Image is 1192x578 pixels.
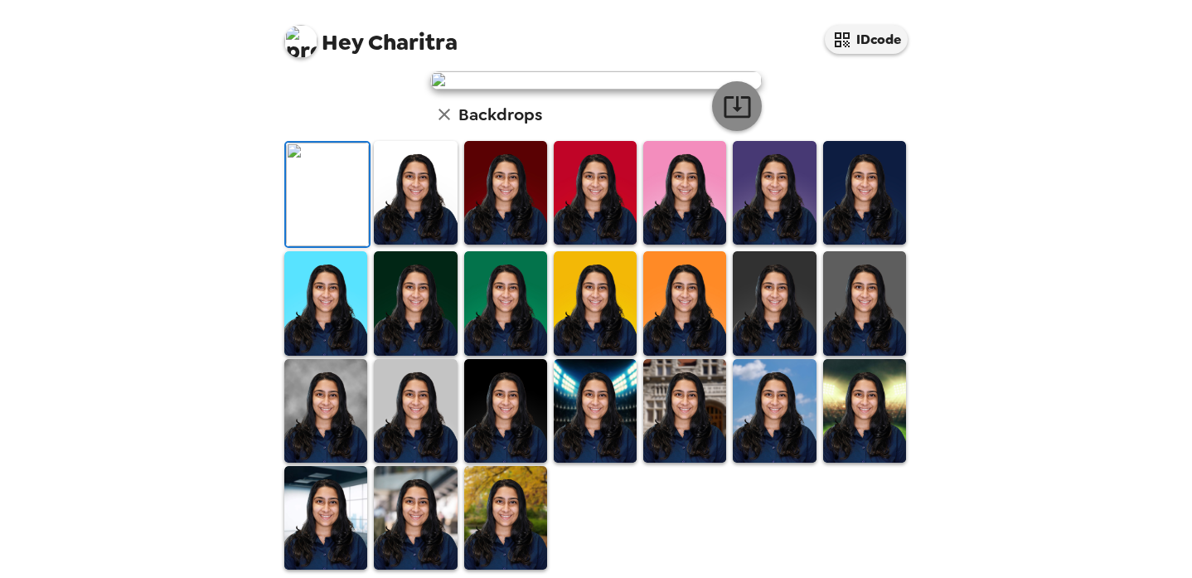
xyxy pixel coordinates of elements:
[322,27,363,57] span: Hey
[284,17,458,54] span: Charitra
[284,25,317,58] img: profile pic
[286,143,369,246] img: Original
[458,101,542,128] h6: Backdrops
[430,71,762,90] img: user
[825,25,908,54] button: IDcode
